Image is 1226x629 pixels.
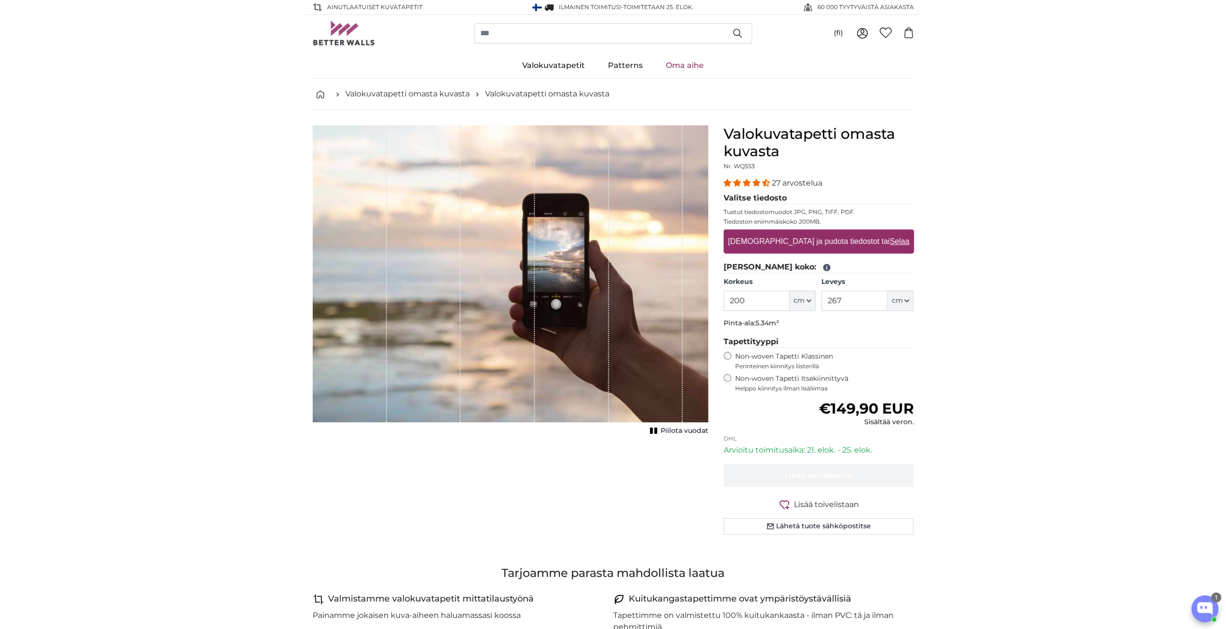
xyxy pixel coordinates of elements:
a: Oma aihe [654,53,715,78]
span: Ilmainen toimitus! [559,3,621,11]
label: Non-woven Tapetti Itsekiinnittyvä [735,374,914,392]
span: 4.41 stars [724,178,772,187]
span: AINUTLAATUISET Kuvatapetit [327,3,422,12]
label: Leveys [821,277,913,287]
label: Korkeus [724,277,816,287]
h4: Valmistamme valokuvatapetit mittatilaustyönä [328,592,534,606]
p: Pinta-ala: [724,319,914,328]
img: Suomi [532,4,542,11]
span: Piilota vuodat [660,426,708,436]
button: Lisää ostoskoriin [724,464,914,487]
button: Lähetä tuote sähköpostitse [724,518,914,535]
span: cm [891,296,902,306]
u: Selaa [889,237,909,245]
span: 60 000 TYYTYVÄISTÄ ASIAKASTA [817,3,914,12]
legend: Valitse tiedosto [724,192,914,204]
span: Lisää ostoskoriin [784,470,853,480]
button: (fi) [826,25,851,42]
h4: Kuitukangastapettimme ovat ympäristöystävällisiä [629,592,851,606]
span: - [621,3,694,11]
span: Lisää toivelistaan [794,499,859,510]
button: cm [790,291,816,311]
nav: breadcrumbs [313,79,914,110]
p: Painamme jokaisen kuva-aiheen haluamassasi koossa [313,610,521,621]
p: Tiedoston enimmäiskoko 200MB. [724,218,914,226]
span: Perinteinen kiinnitys liisterillä [735,362,914,370]
button: Lisää toivelistaan [724,498,914,510]
label: [DEMOGRAPHIC_DATA] ja pudota tiedostot tai [724,232,913,251]
span: 27 arvostelua [772,178,822,187]
div: 1 of 1 [313,125,708,438]
span: 5.34m² [755,319,779,327]
span: €149,90 EUR [818,400,913,417]
span: cm [793,296,804,306]
span: Toimitetaan 25. elok. [623,3,694,11]
span: Helppo kiinnitys ilman lisäliimaa [735,385,914,392]
h3: Tarjoamme parasta mahdollista laatua [313,565,914,581]
h1: Valokuvatapetti omasta kuvasta [724,125,914,160]
button: Piilota vuodat [647,424,708,438]
a: Valokuvatapetti omasta kuvasta [485,88,609,100]
a: Patterns [596,53,654,78]
div: Sisältää veron. [818,417,913,427]
a: Valokuvatapetti omasta kuvasta [345,88,470,100]
p: DHL [724,435,914,442]
legend: [PERSON_NAME] koko: [724,261,914,273]
div: 1 [1211,592,1221,602]
legend: Tapettityyppi [724,336,914,348]
span: Nr. WQ553 [724,162,755,170]
button: Open chatbox [1191,595,1218,622]
p: Arvioitu toimitusaika: 21. elok. - 25. elok. [724,444,914,456]
p: Tuetut tiedostomuodot JPG, PNG, TIFF, PDF. [724,208,914,216]
a: Valokuvatapetit [511,53,596,78]
img: Betterwalls [313,21,375,45]
button: cm [887,291,913,311]
label: Non-woven Tapetti Klassinen [735,352,914,370]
